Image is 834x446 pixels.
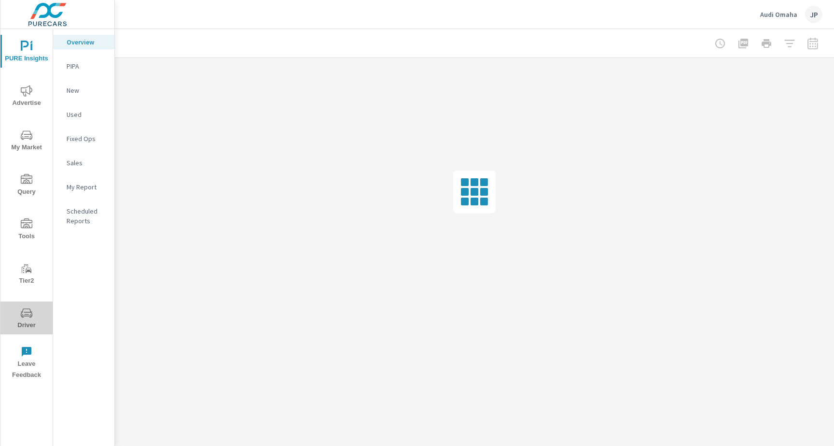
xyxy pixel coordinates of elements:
[3,263,50,287] span: Tier2
[3,218,50,242] span: Tools
[67,206,107,226] p: Scheduled Reports
[67,37,107,47] p: Overview
[53,156,114,170] div: Sales
[67,110,107,119] p: Used
[3,41,50,64] span: PURE Insights
[53,204,114,228] div: Scheduled Reports
[53,59,114,73] div: PIPA
[53,131,114,146] div: Fixed Ops
[53,107,114,122] div: Used
[53,35,114,49] div: Overview
[67,134,107,144] p: Fixed Ops
[760,10,797,19] p: Audi Omaha
[3,307,50,331] span: Driver
[53,83,114,98] div: New
[805,6,822,23] div: JP
[3,129,50,153] span: My Market
[0,29,53,385] div: nav menu
[67,158,107,168] p: Sales
[67,86,107,95] p: New
[67,182,107,192] p: My Report
[3,174,50,198] span: Query
[3,346,50,381] span: Leave Feedback
[67,61,107,71] p: PIPA
[53,180,114,194] div: My Report
[3,85,50,109] span: Advertise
